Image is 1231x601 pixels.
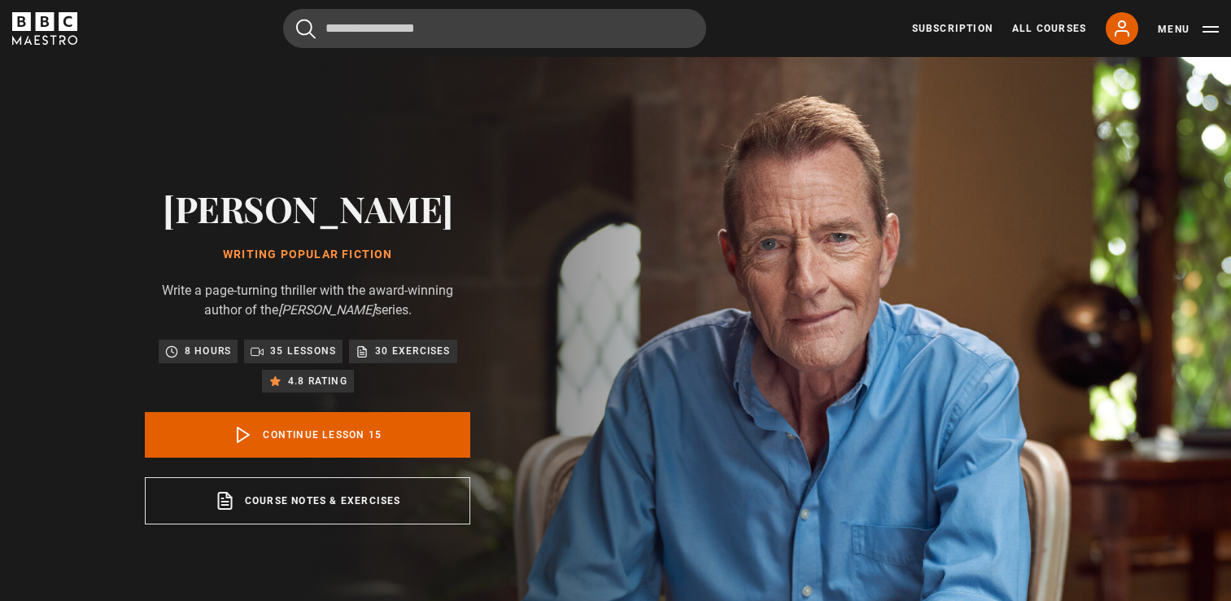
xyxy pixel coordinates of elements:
a: Course notes & exercises [145,477,470,524]
a: Continue lesson 15 [145,412,470,458]
a: All Courses [1012,21,1086,36]
p: 8 hours [185,343,231,359]
a: Subscription [912,21,993,36]
p: 30 exercises [375,343,450,359]
svg: BBC Maestro [12,12,77,45]
h1: Writing Popular Fiction [145,248,470,261]
p: 35 lessons [270,343,336,359]
p: Write a page-turning thriller with the award-winning author of the series. [145,281,470,320]
i: [PERSON_NAME] [278,302,375,318]
input: Search [283,9,706,48]
h2: [PERSON_NAME] [145,187,470,229]
p: 4.8 rating [288,373,347,389]
button: Submit the search query [296,19,316,39]
button: Toggle navigation [1158,21,1219,37]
